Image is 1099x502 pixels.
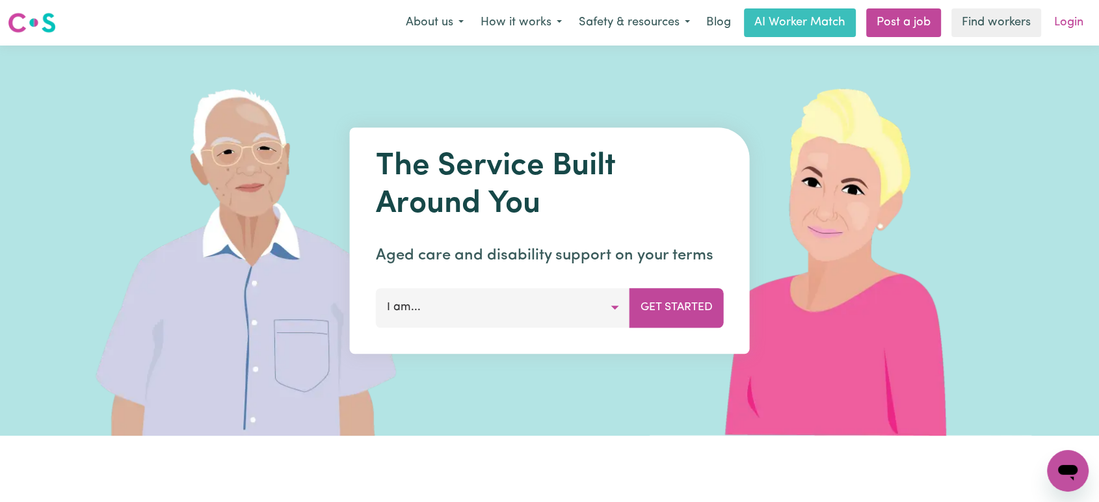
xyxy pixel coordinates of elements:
[1047,450,1089,492] iframe: Button to launch messaging window
[8,8,56,38] a: Careseekers logo
[698,8,739,37] a: Blog
[744,8,856,37] a: AI Worker Match
[1046,8,1091,37] a: Login
[629,288,724,327] button: Get Started
[376,148,724,223] h1: The Service Built Around You
[397,9,472,36] button: About us
[951,8,1041,37] a: Find workers
[570,9,698,36] button: Safety & resources
[376,244,724,267] p: Aged care and disability support on your terms
[8,11,56,34] img: Careseekers logo
[376,288,630,327] button: I am...
[472,9,570,36] button: How it works
[866,8,941,37] a: Post a job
